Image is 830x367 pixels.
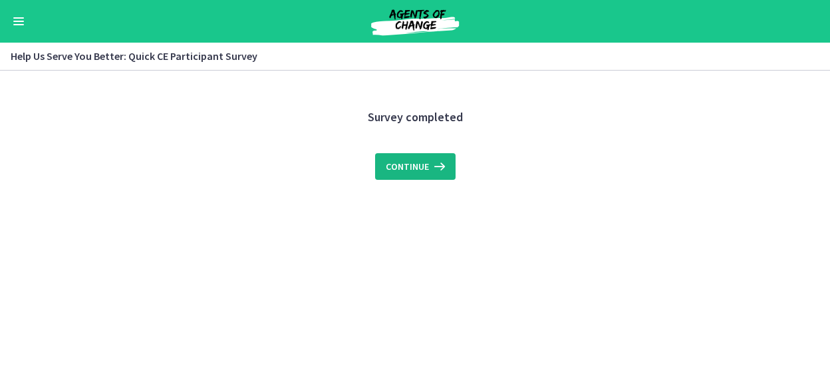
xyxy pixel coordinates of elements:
[375,153,456,180] button: Continue
[335,5,495,37] img: Agents of Change
[11,13,27,29] button: Enable menu
[386,159,429,175] span: Continue
[193,109,637,125] h3: Survey completed
[11,48,803,64] h3: Help Us Serve You Better: Quick CE Participant Survey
